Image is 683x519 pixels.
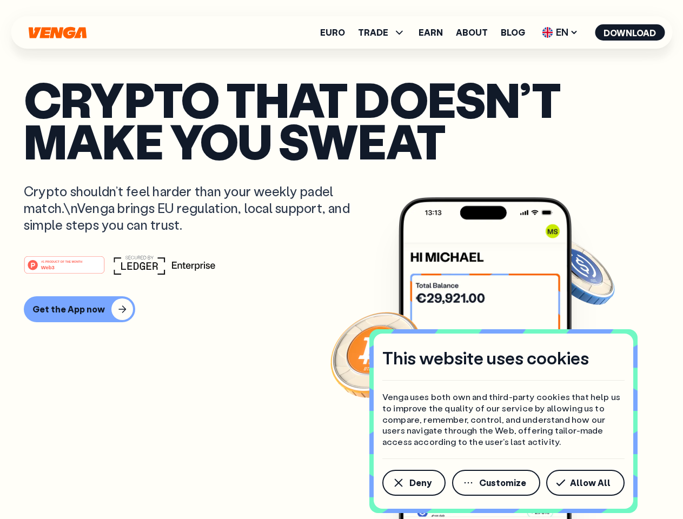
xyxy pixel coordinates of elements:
a: Get the App now [24,296,659,322]
a: Blog [501,28,525,37]
button: Deny [382,470,446,496]
img: flag-uk [542,27,553,38]
a: Earn [419,28,443,37]
span: Customize [479,478,526,487]
svg: Home [27,26,88,39]
button: Download [595,24,665,41]
span: Deny [409,478,432,487]
span: TRADE [358,28,388,37]
tspan: #1 PRODUCT OF THE MONTH [41,259,82,263]
p: Crypto that doesn’t make you sweat [24,78,659,161]
span: TRADE [358,26,406,39]
a: #1 PRODUCT OF THE MONTHWeb3 [24,262,105,276]
span: Allow All [570,478,611,487]
span: EN [538,24,582,41]
img: USDC coin [539,232,617,310]
div: Get the App now [32,304,105,315]
button: Customize [452,470,540,496]
h4: This website uses cookies [382,347,589,369]
a: About [456,28,488,37]
img: Bitcoin [328,305,426,403]
tspan: Web3 [41,264,55,270]
p: Venga uses both own and third-party cookies that help us to improve the quality of our service by... [382,391,625,448]
p: Crypto shouldn’t feel harder than your weekly padel match.\nVenga brings EU regulation, local sup... [24,183,366,234]
button: Allow All [546,470,625,496]
button: Get the App now [24,296,135,322]
a: Euro [320,28,345,37]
